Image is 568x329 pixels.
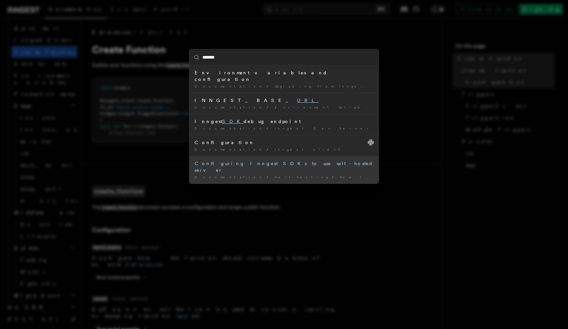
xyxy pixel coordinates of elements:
div: Configuring Inngest SDKs to use self-hosted server [195,160,373,173]
span: / [267,84,272,88]
span: Documentation [195,84,264,88]
span: / [267,147,272,151]
span: Documentation [195,105,264,109]
span: Self-hosting [275,175,329,179]
span: / [267,126,272,130]
div: Inngest debug endpoint [195,118,373,125]
span: Environment Variables [275,105,381,109]
span: Documentation [195,147,264,151]
span: How to self-host [PERSON_NAME] [340,175,486,179]
span: Upgrading from Inngest v2 to v3 [275,84,432,88]
span: / [332,175,337,179]
span: / [267,175,272,179]
mark: SDK [222,119,244,124]
span: Documentation [195,175,264,179]
span: Inngest client [275,147,344,151]
span: / [267,105,272,109]
div: Configuration [195,139,373,146]
div: Environment variables and configuration [195,69,373,83]
span: Inngest Dev Server [275,126,372,130]
mark: URL [297,98,319,103]
div: INNGEST_BASE_ [195,97,373,104]
mark: SDK [372,84,388,88]
span: Documentation [195,126,264,130]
